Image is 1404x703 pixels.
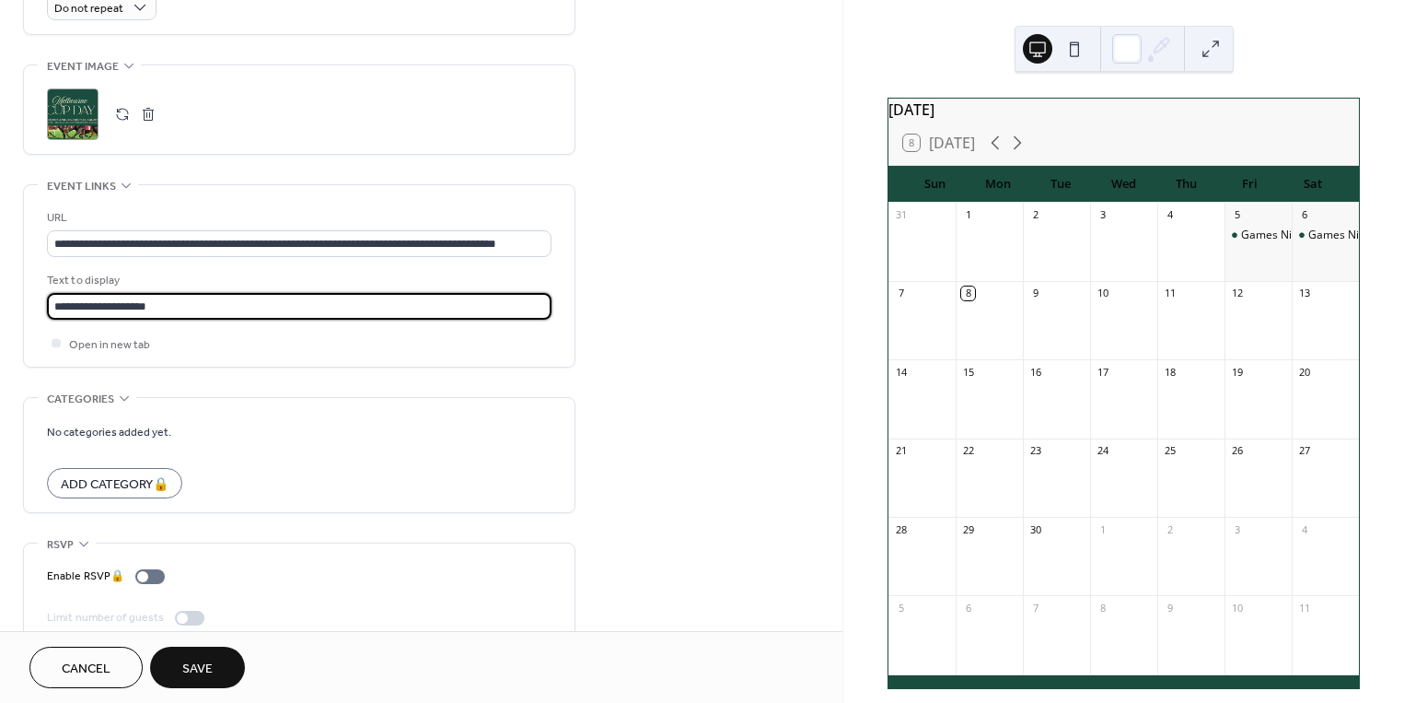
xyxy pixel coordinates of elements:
div: 16 [1028,365,1042,379]
div: 19 [1230,365,1244,379]
div: Limit number of guests [47,608,164,627]
div: 31 [894,208,908,222]
div: 25 [1163,444,1177,458]
div: 23 [1028,444,1042,458]
div: Games Night at Quiet Corner [1224,228,1292,243]
div: 10 [1230,601,1244,615]
div: Wed [1092,166,1155,203]
div: 22 [961,444,975,458]
div: 21 [894,444,908,458]
span: Event links [47,177,116,196]
div: 5 [1230,208,1244,222]
div: 30 [1028,522,1042,536]
div: 10 [1096,287,1109,300]
div: 11 [1297,601,1311,615]
div: Games Night at Quiet Corner [1292,228,1359,243]
div: 4 [1163,208,1177,222]
span: Cancel [62,660,110,679]
div: 3 [1096,208,1109,222]
div: URL [47,208,548,228]
div: 12 [1230,287,1244,300]
span: Save [182,660,213,679]
div: 27 [1297,444,1311,458]
div: 26 [1230,444,1244,458]
div: 1 [1096,522,1109,536]
div: 18 [1163,365,1177,379]
div: 6 [961,601,975,615]
span: Categories [47,390,114,409]
div: 2 [1028,208,1042,222]
div: 9 [1163,601,1177,615]
div: 7 [894,287,908,300]
div: 2 [1163,522,1177,536]
div: ; [47,88,99,140]
div: Sun [903,166,966,203]
div: 24 [1096,444,1109,458]
button: Cancel [29,647,143,688]
div: Text to display [47,271,548,290]
div: 4 [1297,522,1311,536]
button: Save [150,647,245,688]
span: Open in new tab [69,335,150,355]
div: 3 [1230,522,1244,536]
div: Thu [1155,166,1218,203]
div: 17 [1096,365,1109,379]
div: 29 [961,522,975,536]
div: 13 [1297,287,1311,300]
div: 7 [1028,601,1042,615]
div: Games Night at Quiet Corner [1241,228,1390,243]
div: 8 [1096,601,1109,615]
div: Tue [1029,166,1092,203]
div: 5 [894,601,908,615]
div: 8 [961,287,975,300]
div: Fri [1218,166,1281,203]
div: Mon [966,166,1028,203]
span: No categories added yet. [47,423,171,442]
div: [DATE] [888,99,1359,121]
div: 1 [961,208,975,222]
div: 15 [961,365,975,379]
div: Sat [1282,166,1344,203]
div: 20 [1297,365,1311,379]
div: 28 [894,522,908,536]
div: 11 [1163,287,1177,300]
span: Event image [47,57,119,76]
div: 6 [1297,208,1311,222]
div: 14 [894,365,908,379]
div: 9 [1028,287,1042,300]
span: RSVP [47,535,74,555]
